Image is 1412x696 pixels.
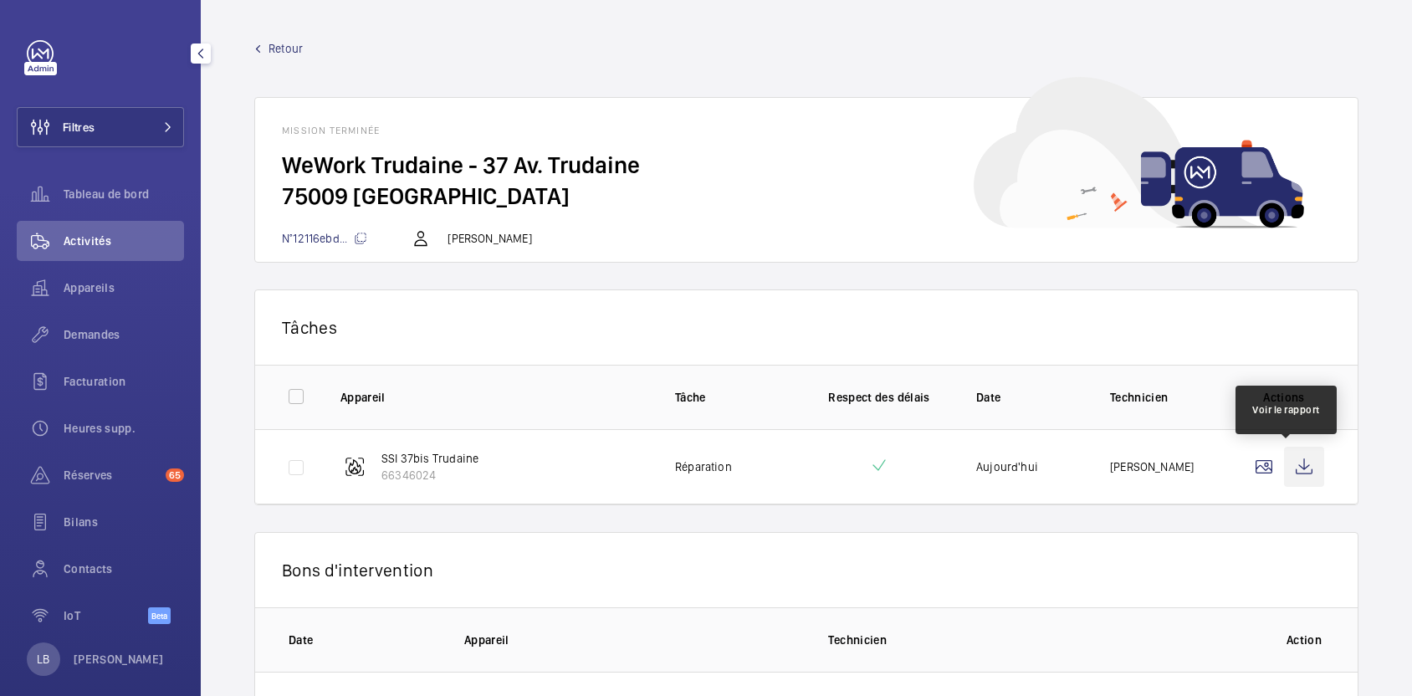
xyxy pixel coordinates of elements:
span: Appareils [64,279,184,296]
p: Action [1284,632,1324,648]
p: Réparation [675,458,732,475]
span: N°12116ebd... [282,232,367,245]
span: Facturation [64,373,184,390]
p: Appareil [340,389,648,406]
p: Date [289,632,437,648]
p: Tâche [675,389,782,406]
span: Demandes [64,326,184,343]
h2: WeWork Trudaine - 37 Av. Trudaine [282,150,1331,181]
p: [PERSON_NAME] [448,230,531,247]
p: Appareil [464,632,802,648]
p: Bons d'intervention [282,560,1331,581]
span: Réserves [64,467,159,484]
p: Aujourd'hui [976,458,1038,475]
p: [PERSON_NAME] [1110,458,1194,475]
div: Voir le rapport [1252,402,1320,417]
p: Technicien [1110,389,1217,406]
button: Filtres [17,107,184,147]
p: [PERSON_NAME] [74,651,164,668]
span: Contacts [64,560,184,577]
p: Respect des délais [809,389,949,406]
p: LB [37,651,49,668]
span: Bilans [64,514,184,530]
h1: Mission terminée [282,125,1331,136]
p: Date [976,389,1083,406]
p: 66346024 [381,467,478,484]
h2: 75009 [GEOGRAPHIC_DATA] [282,181,1331,212]
span: Heures supp. [64,420,184,437]
span: Beta [148,607,171,624]
p: SSI 37bis Trudaine [381,450,478,467]
span: Filtres [63,119,95,136]
span: Activités [64,233,184,249]
span: 65 [166,468,184,482]
img: fire_alarm.svg [345,457,365,477]
img: car delivery [974,77,1304,228]
span: Retour [269,40,303,57]
span: IoT [64,607,148,624]
p: Tâches [282,317,1331,338]
span: Tableau de bord [64,186,184,202]
p: Technicien [828,632,1257,648]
